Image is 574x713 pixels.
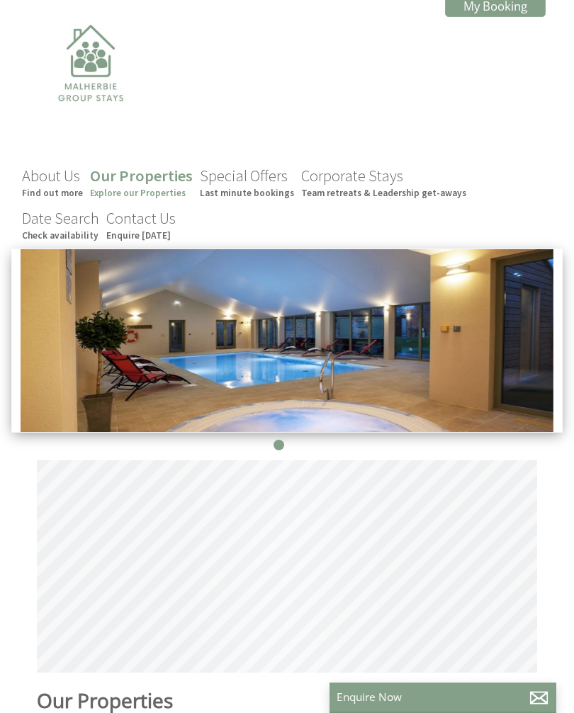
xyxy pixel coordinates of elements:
img: Malherbie Group Stays [20,16,162,157]
small: Last minute bookings [200,187,294,199]
p: Enquire Now [337,690,549,705]
canvas: Map [37,460,537,673]
a: Contact UsEnquire [DATE] [106,208,176,241]
small: Explore our Properties [90,187,193,199]
a: Special OffersLast minute bookings [200,166,294,199]
a: Date SearchCheck availability [22,208,99,241]
small: Find out more [22,187,83,199]
a: Corporate StaysTeam retreats & Leadership get-aways [301,166,466,199]
small: Enquire [DATE] [106,229,176,241]
small: Team retreats & Leadership get-aways [301,187,466,199]
a: Our PropertiesExplore our Properties [90,166,193,199]
small: Check availability [22,229,99,241]
a: About UsFind out more [22,166,83,199]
